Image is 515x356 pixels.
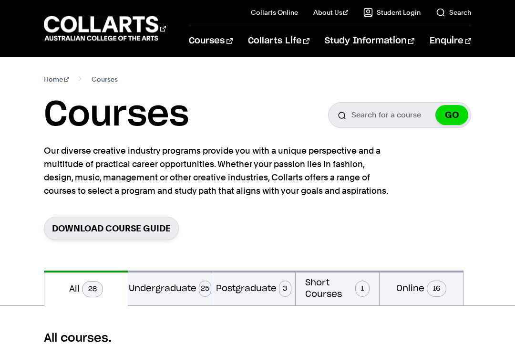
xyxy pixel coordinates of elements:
[251,8,298,17] a: Collarts Online
[189,25,232,57] a: Courses
[44,331,471,346] h2: All courses.
[128,271,212,305] button: Undergraduate25
[427,281,446,297] span: 16
[44,94,189,136] h1: Courses
[430,25,471,57] a: Enquire
[92,73,118,86] span: Courses
[313,8,349,17] a: About Us
[44,144,392,198] p: Our diverse creative industry programs provide you with a unique perspective and a multitude of p...
[380,271,463,305] button: Online16
[82,281,103,297] span: 28
[355,281,370,297] span: 1
[279,281,291,297] span: 3
[363,8,421,17] a: Student Login
[328,102,471,128] input: Search for a course
[44,73,69,86] a: Home
[199,281,211,297] span: 25
[325,25,414,57] a: Study Information
[212,271,296,305] button: Postgraduate3
[44,15,165,42] div: Go to homepage
[44,271,128,306] button: All28
[436,8,471,17] a: Search
[248,25,309,57] a: Collarts Life
[296,271,379,305] button: Short Courses1
[435,105,468,125] button: GO
[44,217,179,240] a: Download Course Guide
